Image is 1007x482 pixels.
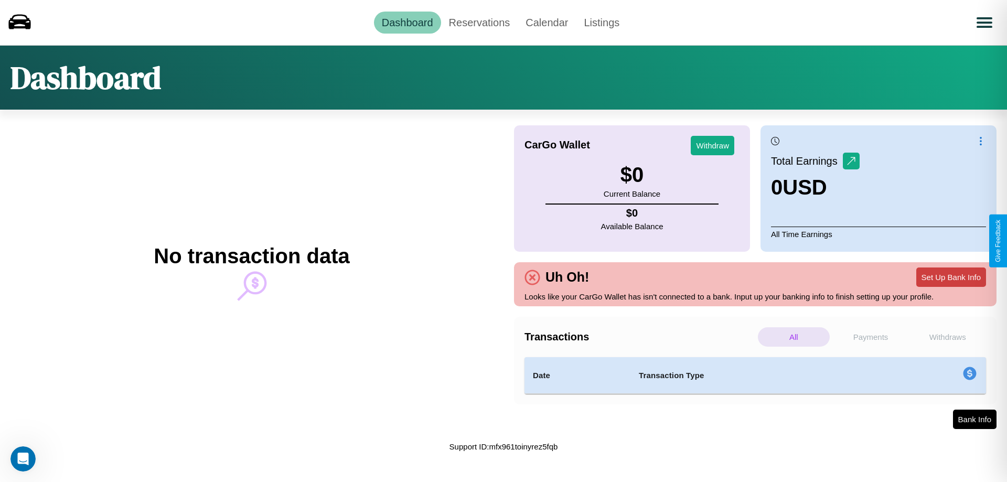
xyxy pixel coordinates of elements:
[449,440,558,454] p: Support ID: mfx961toinyrez5fqb
[524,331,755,343] h4: Transactions
[604,163,660,187] h3: $ 0
[10,446,36,472] iframe: Intercom live chat
[441,12,518,34] a: Reservations
[771,227,986,241] p: All Time Earnings
[154,244,349,268] h2: No transaction data
[604,187,660,201] p: Current Balance
[524,290,986,304] p: Looks like your CarGo Wallet has isn't connected to a bank. Input up your banking info to finish ...
[576,12,627,34] a: Listings
[691,136,734,155] button: Withdraw
[533,369,622,382] h4: Date
[524,139,590,151] h4: CarGo Wallet
[601,219,663,233] p: Available Balance
[524,357,986,394] table: simple table
[835,327,907,347] p: Payments
[374,12,441,34] a: Dashboard
[916,267,986,287] button: Set Up Bank Info
[601,207,663,219] h4: $ 0
[771,152,843,170] p: Total Earnings
[10,56,161,99] h1: Dashboard
[518,12,576,34] a: Calendar
[912,327,983,347] p: Withdraws
[540,270,594,285] h4: Uh Oh!
[970,8,999,37] button: Open menu
[639,369,877,382] h4: Transaction Type
[758,327,830,347] p: All
[953,410,997,429] button: Bank Info
[771,176,860,199] h3: 0 USD
[994,220,1002,262] div: Give Feedback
